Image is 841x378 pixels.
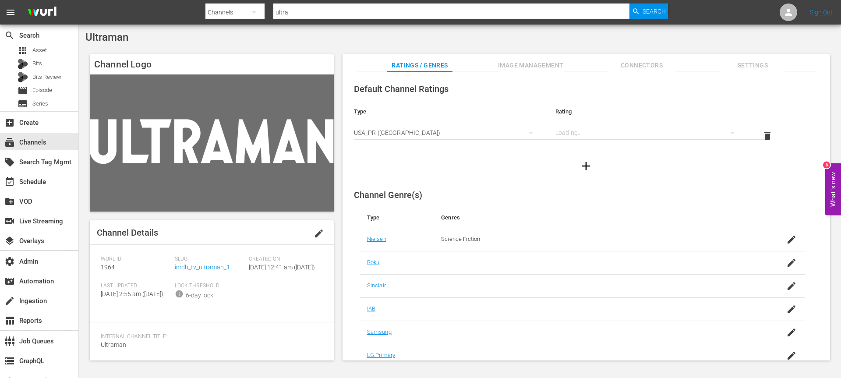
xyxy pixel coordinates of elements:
span: Episode [18,85,28,96]
span: Channel Genre(s) [354,190,422,200]
span: Channels [4,137,15,148]
span: Schedule [4,177,15,187]
span: menu [5,7,16,18]
span: Automation [4,276,15,286]
img: Ultraman [90,74,334,212]
div: 8 [823,161,830,168]
a: Roku [367,259,380,265]
th: Rating [548,101,750,122]
span: edit [314,228,324,239]
a: imdb_tv_ultraman_1 [175,264,230,271]
span: Lock Threshold: [175,283,244,290]
span: Connectors [609,60,675,71]
span: Create [4,117,15,128]
div: USA_PR ([GEOGRAPHIC_DATA]) [354,120,541,145]
div: Bits Review [18,72,28,82]
a: IAB [367,305,375,312]
span: Live Streaming [4,216,15,226]
th: Type [360,207,434,228]
span: Admin [4,256,15,267]
span: Bits Review [32,73,61,81]
span: Asset [18,45,28,56]
span: Episode [32,86,52,95]
span: Overlays [4,236,15,246]
span: Wurl ID: [101,256,170,263]
span: Ultraman [85,31,128,43]
span: Slug: [175,256,244,263]
span: info [175,290,184,298]
span: 1964 [101,264,115,271]
span: Ultraman [101,341,126,348]
button: edit [308,223,329,244]
span: Asset [32,46,47,55]
span: Created On: [249,256,318,263]
span: Internal Channel Title: [101,333,318,340]
span: [DATE] 12:41 am ([DATE]) [249,264,315,271]
span: Image Management [498,60,564,71]
a: Nielsen [367,236,386,242]
h4: Channel Logo [90,54,334,74]
span: Search Tag Mgmt [4,157,15,167]
span: Last Updated: [101,283,170,290]
th: Type [347,101,548,122]
a: LG Primary [367,352,395,358]
span: Series [18,99,28,109]
button: Open Feedback Widget [825,163,841,215]
div: Bits [18,59,28,69]
span: External Channel Title: [101,360,318,367]
span: Ingestion [4,296,15,306]
table: simple table [347,101,826,149]
span: Settings [720,60,785,71]
span: delete [762,131,773,141]
span: VOD [4,196,15,207]
div: 6-day lock [186,291,213,300]
button: delete [757,125,778,146]
img: ans4CAIJ8jUAAAAAAAAAAAAAAAAAAAAAAAAgQb4GAAAAAAAAAAAAAAAAAAAAAAAAJMjXAAAAAAAAAAAAAAAAAAAAAAAAgAT5G... [21,2,63,23]
span: Bits [32,59,42,68]
th: Genres [434,207,756,228]
span: Default Channel Ratings [354,84,449,94]
button: Search [629,4,668,19]
a: Sign Out [810,9,833,16]
span: Search [4,30,15,41]
span: [DATE] 2:55 am ([DATE]) [101,290,163,297]
span: Ratings / Genres [387,60,452,71]
span: GraphQL [4,356,15,366]
span: Channel Details [97,227,158,238]
span: Job Queues [4,336,15,346]
span: Series [32,99,48,108]
a: Samsung [367,329,392,335]
a: Sinclair [367,282,386,289]
span: Search [643,4,666,19]
span: Reports [4,315,15,326]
